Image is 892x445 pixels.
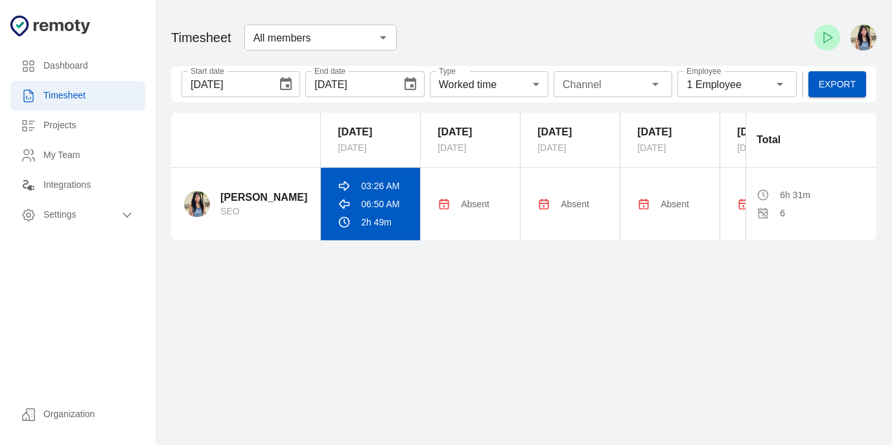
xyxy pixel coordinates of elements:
p: 2h 49m [361,216,392,229]
h6: Settings [43,208,119,222]
p: 03:26 AM [361,179,399,192]
input: mm/dd/yyyy [182,71,268,97]
label: Employee [687,65,721,76]
label: Start date [191,65,224,76]
button: Choose date, selected date is Sep 18, 2025 [273,71,299,97]
input: mm/dd/yyyy [305,71,392,97]
label: Type [439,65,456,76]
button: Open [374,29,392,47]
p: Absent [561,198,589,211]
label: End date [314,65,346,76]
div: Projects [10,111,145,141]
p: [DATE] [537,140,603,155]
h6: Integrations [43,178,135,192]
p: [DATE] [637,140,703,155]
h6: Timesheet [43,89,135,103]
button: Export [808,71,866,97]
div: Timesheet [10,81,145,111]
p: Absent [461,198,489,211]
p: [DATE] [737,124,803,140]
p: [DATE] [737,140,803,155]
div: My Team [10,141,145,170]
p: [DATE] [537,124,603,140]
p: Absent [661,198,689,211]
img: Rochelle Serapion [851,25,876,51]
p: 06:50 AM [361,198,399,211]
p: [DATE] [338,140,403,155]
img: Rochelle Serapion [184,191,210,217]
h6: Projects [43,119,135,133]
div: Organization [10,400,145,429]
h1: Timesheet [171,27,231,48]
div: Worked time [430,71,548,97]
p: 6 [780,207,785,220]
div: Integrations [10,170,145,200]
p: [DATE] [637,124,703,140]
h6: Organization [43,407,135,422]
h6: My Team [43,148,135,163]
p: [DATE] [438,140,503,155]
p: 6h 31m [780,188,810,201]
button: Rochelle Serapion [845,19,876,56]
p: [PERSON_NAME] [220,190,307,205]
button: Check-in [814,25,840,51]
p: [DATE] [338,124,403,140]
h6: Dashboard [43,59,135,73]
div: Settings [10,200,145,230]
div: Dashboard [10,51,145,81]
p: SEO [220,205,307,218]
button: Choose date, selected date is Sep 26, 2025 [397,71,423,97]
p: Total [757,132,866,148]
p: [DATE] [438,124,503,140]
